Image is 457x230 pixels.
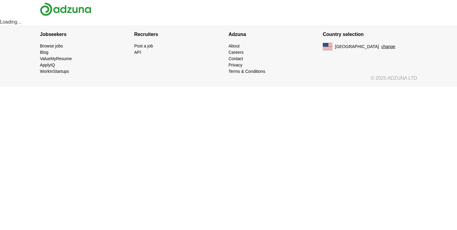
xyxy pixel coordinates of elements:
a: Contact [228,56,243,61]
button: change [381,44,395,50]
a: Post a job [134,44,153,48]
a: API [134,50,141,55]
a: Privacy [228,63,242,67]
img: US flag [323,43,332,50]
a: ValueMyResume [40,56,72,61]
a: Careers [228,50,244,55]
a: ApplyIQ [40,63,55,67]
a: About [228,44,240,48]
a: Blog [40,50,48,55]
img: Adzuna logo [40,2,91,16]
div: © 2025 ADZUNA LTD [35,75,422,87]
a: Terms & Conditions [228,69,265,74]
span: [GEOGRAPHIC_DATA] [335,44,379,50]
h4: Country selection [323,26,417,43]
a: WorkInStartups [40,69,69,74]
a: Browse jobs [40,44,63,48]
